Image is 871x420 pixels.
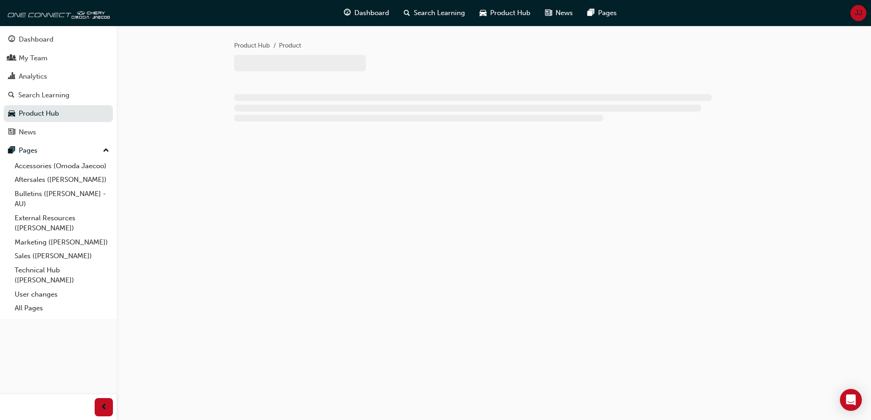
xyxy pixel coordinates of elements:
a: User changes [11,287,113,302]
a: news-iconNews [538,4,580,22]
span: guage-icon [344,7,351,19]
a: Dashboard [4,31,113,48]
a: Marketing ([PERSON_NAME]) [11,235,113,250]
div: My Team [19,53,48,64]
span: Search Learning [414,8,465,18]
a: Aftersales ([PERSON_NAME]) [11,173,113,187]
a: pages-iconPages [580,4,624,22]
img: oneconnect [5,4,110,22]
div: Analytics [19,71,47,82]
a: Sales ([PERSON_NAME]) [11,249,113,263]
span: prev-icon [101,402,107,413]
a: Analytics [4,68,113,85]
button: DashboardMy TeamAnalyticsSearch LearningProduct HubNews [4,29,113,142]
div: Open Intercom Messenger [840,389,862,411]
span: news-icon [545,7,552,19]
a: News [4,124,113,141]
span: car-icon [8,110,15,118]
div: News [19,127,36,138]
div: Dashboard [19,34,53,45]
span: up-icon [103,145,109,157]
span: chart-icon [8,73,15,81]
span: news-icon [8,128,15,137]
li: Product [279,41,301,51]
span: JJ [855,8,862,18]
span: pages-icon [8,147,15,155]
span: pages-icon [588,7,594,19]
a: My Team [4,50,113,67]
span: guage-icon [8,36,15,44]
span: search-icon [404,7,410,19]
button: Pages [4,142,113,159]
a: Bulletins ([PERSON_NAME] - AU) [11,187,113,211]
button: JJ [850,5,866,21]
div: Pages [19,145,37,156]
span: car-icon [480,7,486,19]
a: guage-iconDashboard [337,4,396,22]
span: News [556,8,573,18]
a: Technical Hub ([PERSON_NAME]) [11,263,113,287]
a: Accessories (Omoda Jaecoo) [11,159,113,173]
span: Dashboard [354,8,389,18]
span: Product Hub [490,8,530,18]
span: people-icon [8,54,15,63]
div: Search Learning [18,90,69,101]
a: All Pages [11,301,113,315]
a: Search Learning [4,87,113,104]
a: car-iconProduct Hub [472,4,538,22]
span: Pages [598,8,617,18]
a: Product Hub [234,42,270,49]
a: Product Hub [4,105,113,122]
a: search-iconSearch Learning [396,4,472,22]
span: search-icon [8,91,15,100]
a: External Resources ([PERSON_NAME]) [11,211,113,235]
